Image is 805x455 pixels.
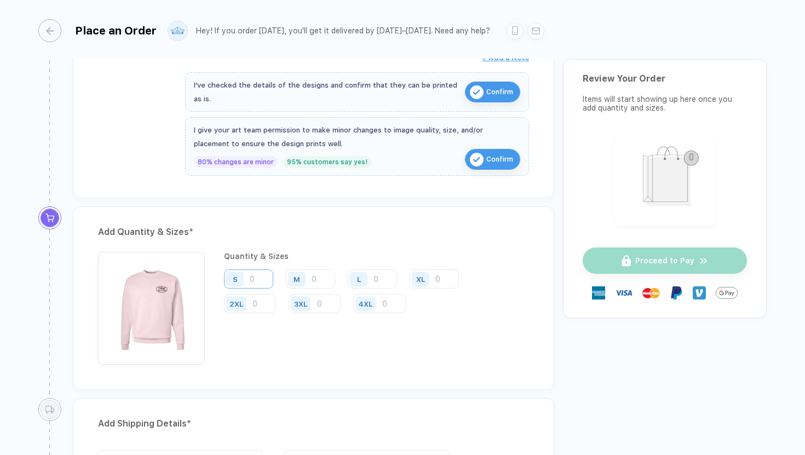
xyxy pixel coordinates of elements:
div: I've checked the details of the designs and confirm that they can be printed as is. [194,78,459,106]
div: L [357,275,361,283]
button: iconConfirm [465,149,520,170]
img: shopping_bag.png [620,139,710,218]
div: I give your art team permission to make minor changes to image quality, size, and/or placement to... [194,123,520,151]
div: S [233,275,238,283]
span: Confirm [486,83,513,101]
img: visa [615,284,633,302]
img: icon [470,153,484,166]
div: 4XL [359,300,372,308]
div: 3XL [294,300,307,308]
div: Add Quantity & Sizes [98,223,529,241]
div: Items will start showing up here once you add quantity and sizes. [583,95,747,112]
div: 80% changes are minor [194,156,278,168]
img: user profile [168,21,187,41]
div: Quantity & Sizes [224,252,529,261]
div: Review Your Order [583,73,747,84]
div: Hey! If you order [DATE], you'll get it delivered by [DATE]–[DATE]. Need any help? [196,26,490,36]
button: iconConfirm [465,82,520,102]
div: Add Shipping Details [98,415,529,433]
img: express [592,286,605,300]
img: master-card [642,284,660,302]
span: Confirm [486,151,513,168]
img: GPay [716,282,738,304]
img: Venmo [693,286,706,300]
img: Paypal [670,286,683,300]
div: XL [416,275,425,283]
div: 2XL [229,300,243,308]
img: 1760031095649arkvg_nt_front.png [104,257,199,353]
div: 95% customers say yes! [283,156,371,168]
div: M [294,275,300,283]
div: Place an Order [75,24,157,37]
img: icon [470,85,484,99]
